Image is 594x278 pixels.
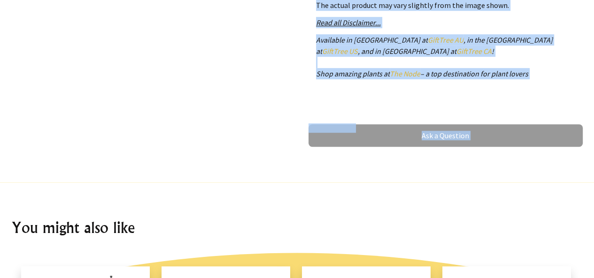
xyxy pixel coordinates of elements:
[309,124,583,147] a: Ask a Question
[456,46,492,56] a: GiftTree CA
[316,35,553,78] em: Available in [GEOGRAPHIC_DATA] at , in the [GEOGRAPHIC_DATA] at , and in [GEOGRAPHIC_DATA] at ! S...
[322,46,358,56] a: GiftTree US
[316,18,381,27] a: Read all Disclaimer...
[390,69,420,78] a: The Node
[428,35,463,45] a: GiftTree AU
[12,216,583,239] h2: You might also like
